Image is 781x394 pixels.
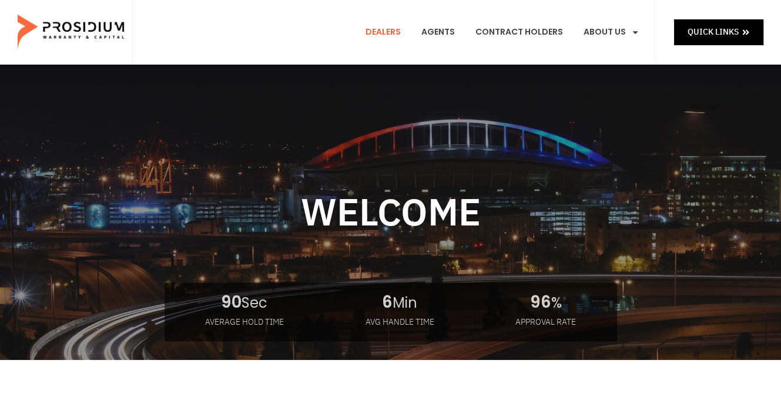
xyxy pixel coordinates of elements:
[356,11,648,54] nav: Menu
[356,11,409,54] a: Dealers
[466,11,571,54] a: Contract Holders
[674,19,763,45] a: Quick Links
[688,25,739,39] span: Quick Links
[574,11,648,54] a: About Us
[412,11,463,54] a: Agents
